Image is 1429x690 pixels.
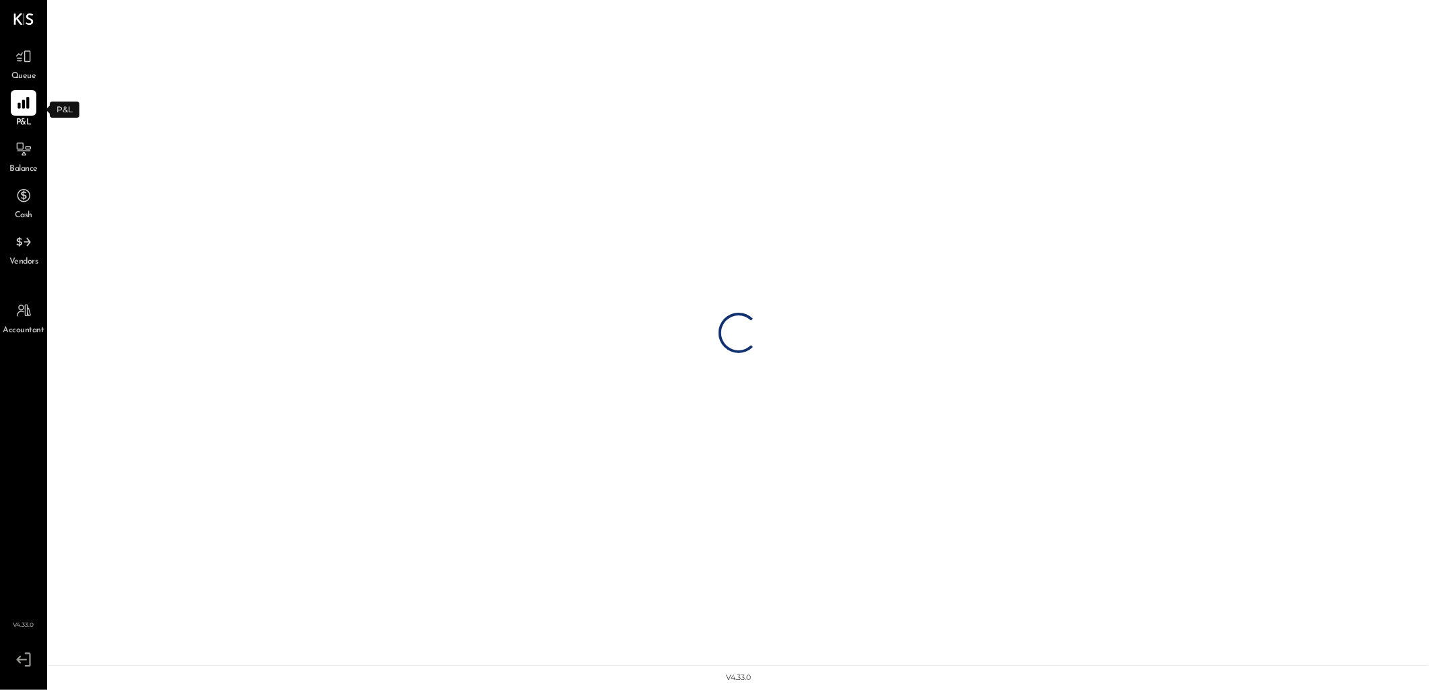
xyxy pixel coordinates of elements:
a: Accountant [1,298,46,337]
span: P&L [16,117,32,129]
div: P&L [50,102,79,118]
div: v 4.33.0 [727,673,752,683]
span: Accountant [3,325,44,337]
a: Cash [1,183,46,222]
span: Vendors [9,256,38,268]
a: Balance [1,137,46,176]
a: P&L [1,90,46,129]
a: Vendors [1,229,46,268]
span: Cash [15,210,32,222]
span: Queue [11,71,36,83]
a: Queue [1,44,46,83]
span: Balance [9,163,38,176]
